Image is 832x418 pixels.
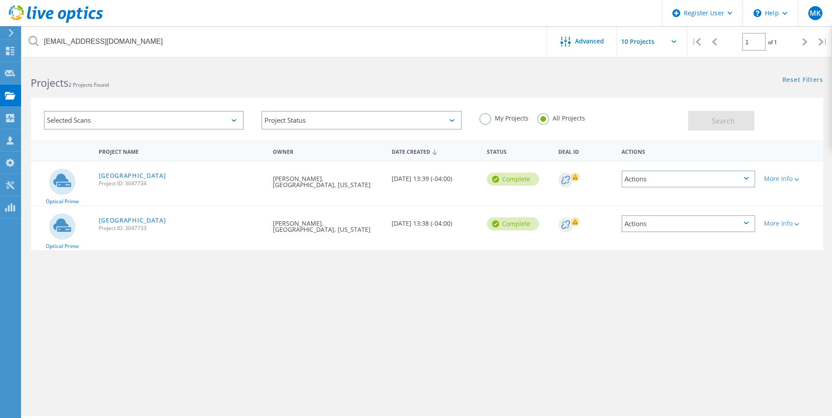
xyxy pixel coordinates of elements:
[753,9,761,17] svg: \n
[487,217,539,230] div: Complete
[814,26,832,57] div: |
[387,206,482,235] div: [DATE] 13:38 (-04:00)
[94,143,269,159] div: Project Name
[537,113,585,121] label: All Projects
[261,111,461,130] div: Project Status
[268,162,387,197] div: [PERSON_NAME], [GEOGRAPHIC_DATA], [US_STATE]
[782,77,823,84] a: Reset Filters
[617,143,760,159] div: Actions
[387,143,482,159] div: Date Created
[554,143,618,159] div: Deal Id
[764,220,819,227] div: More Info
[688,111,754,131] button: Search
[768,39,777,46] span: of 1
[764,176,819,182] div: More Info
[99,181,264,186] span: Project ID: 3047734
[687,26,705,57] div: |
[46,199,79,204] span: Optical Prime
[621,215,755,232] div: Actions
[268,206,387,241] div: [PERSON_NAME], [GEOGRAPHIC_DATA], [US_STATE]
[68,81,109,89] span: 2 Projects Found
[22,26,547,57] input: Search projects by name, owner, ID, company, etc
[712,116,735,126] span: Search
[268,143,387,159] div: Owner
[575,38,604,44] span: Advanced
[487,173,539,186] div: Complete
[482,143,554,159] div: Status
[9,18,103,25] a: Live Optics Dashboard
[46,244,79,249] span: Optical Prime
[44,111,244,130] div: Selected Scans
[479,113,528,121] label: My Projects
[99,173,166,179] a: [GEOGRAPHIC_DATA]
[621,170,755,188] div: Actions
[99,217,166,223] a: [GEOGRAPHIC_DATA]
[31,76,68,90] b: Projects
[99,226,264,231] span: Project ID: 3047733
[387,162,482,191] div: [DATE] 13:39 (-04:00)
[810,10,821,17] span: MK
